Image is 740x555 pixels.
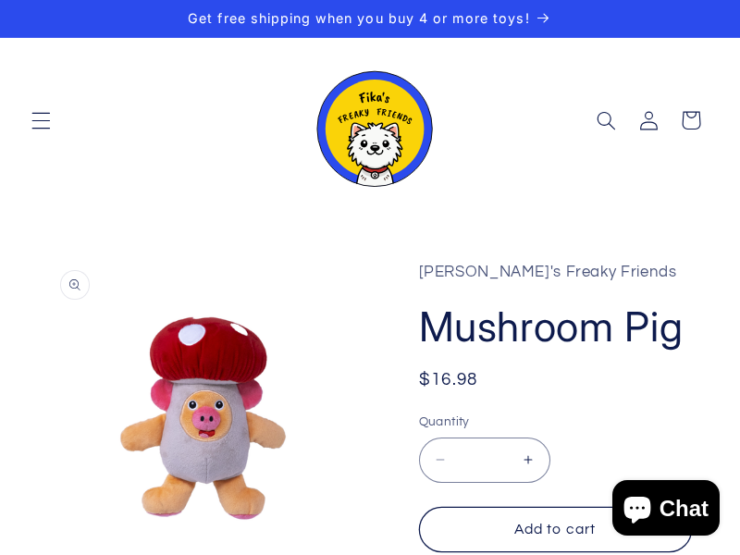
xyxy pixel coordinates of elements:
p: [PERSON_NAME]'s Freaky Friends [419,259,692,287]
a: Fika's Freaky Friends [298,47,442,194]
label: Quantity [419,413,692,431]
span: $16.98 [419,367,478,393]
summary: Menu [19,99,62,142]
img: Fika's Freaky Friends [305,55,435,187]
inbox-online-store-chat: Shopify online store chat [607,480,725,540]
button: Add to cart [419,507,692,552]
span: Get free shipping when you buy 4 or more toys! [188,10,529,26]
summary: Search [585,99,627,142]
h1: Mushroom Pig [419,301,692,353]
